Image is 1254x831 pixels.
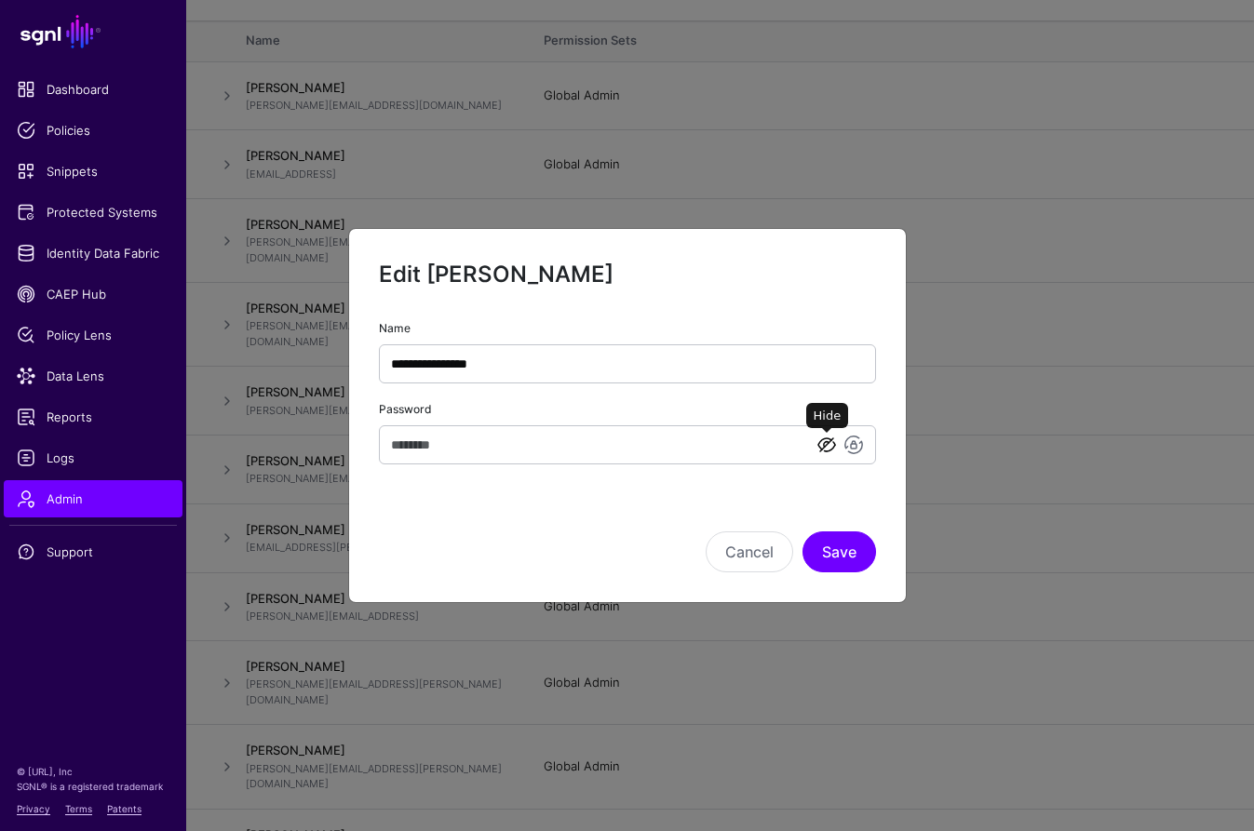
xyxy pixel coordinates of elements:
button: Save [802,531,876,572]
div: Hide [806,403,849,429]
button: Cancel [706,531,793,572]
label: Password [379,401,431,418]
h2: Edit [PERSON_NAME] [379,259,876,290]
label: Name [379,320,411,337]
